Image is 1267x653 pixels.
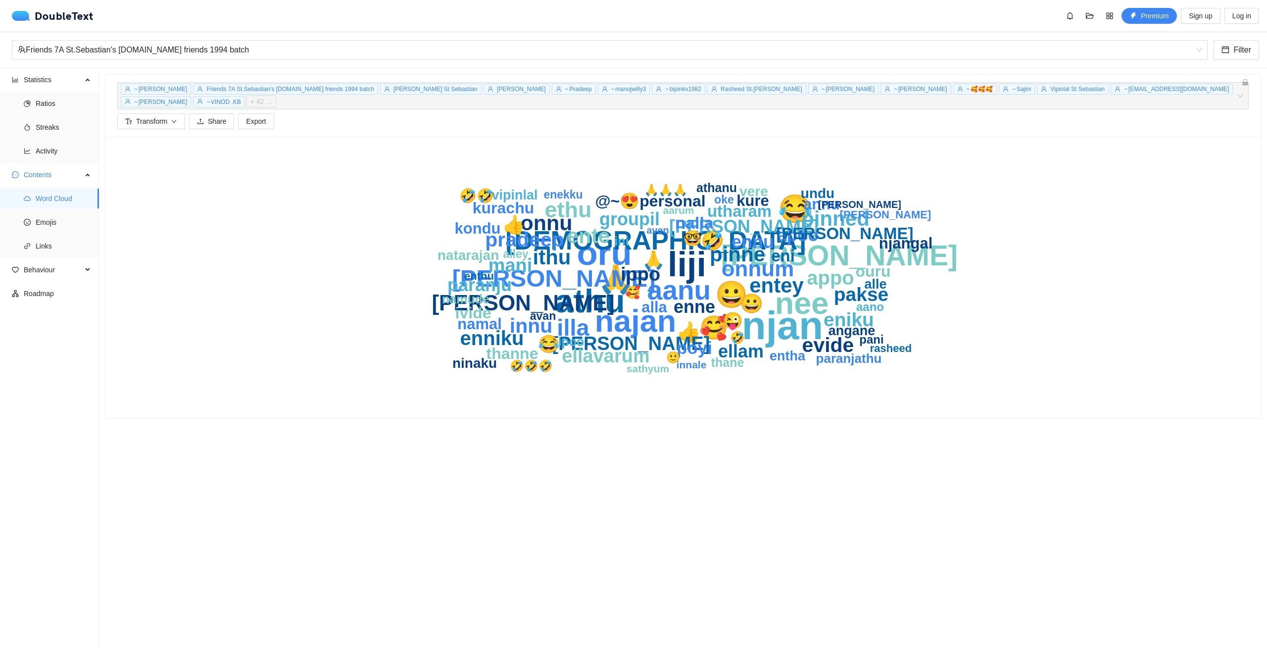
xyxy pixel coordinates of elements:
[497,86,546,93] span: [PERSON_NAME]
[24,243,31,250] span: link
[171,119,177,125] span: down
[778,193,813,225] text: 😂
[238,113,274,129] button: Export
[1041,86,1047,92] span: user
[12,266,19,273] span: heart
[710,243,765,266] text: pinne
[12,76,19,83] span: bar-chart
[1102,12,1117,20] span: appstore
[721,86,802,93] span: Rasheed St.[PERSON_NAME]
[545,197,592,222] text: ethu
[1233,44,1251,56] span: Filter
[1115,86,1121,92] span: user
[856,300,884,313] text: aano
[801,207,870,230] text: pinned
[460,327,524,349] text: enniku
[250,96,272,107] span: + 42 ...
[459,188,494,204] text: 🤣🤣
[488,255,533,276] text: mani
[538,334,565,354] text: 😂 ‎
[967,86,993,93] span: ~ 🥰🥰🥰
[822,86,875,93] span: ~ [PERSON_NAME]
[1121,8,1177,24] button: thunderboltPremium
[803,196,840,213] text: annu
[647,275,711,305] text: aanu
[565,86,592,93] span: ~ Pradeep
[125,86,131,92] span: user
[117,113,185,129] button: font-sizeTransformdown
[870,342,912,354] text: rasheed
[879,235,933,252] text: njangal
[18,41,1202,59] span: Friends 7A St.Sebastian's S.B.school friends 1994 batch
[665,86,701,93] span: ~ bipinkv1982
[715,279,748,310] text: 😀
[384,86,390,92] span: user
[721,240,958,271] text: [PERSON_NAME]
[134,99,187,105] span: ~ [PERSON_NAME]
[503,248,528,260] text: alley
[1082,8,1098,24] button: folder-open
[621,264,660,285] text: ippo
[884,86,890,92] span: user
[599,209,660,229] text: groupil
[452,355,497,371] text: ninaku
[432,291,614,315] text: [PERSON_NAME]
[1050,86,1105,93] span: Vipinlal St Sebastian
[1189,10,1212,21] span: Sign up
[840,208,931,221] text: [PERSON_NAME]
[816,351,882,366] text: paranjathu
[24,165,82,185] span: Contents
[24,100,31,107] span: pie-chart
[711,355,744,369] text: thane
[614,234,629,248] text: ini
[134,86,187,93] span: ~ [PERSON_NAME]
[711,86,717,92] span: user
[510,314,553,337] text: innu
[1232,10,1251,21] span: Log in
[502,214,530,235] text: 👍 ‎
[731,232,774,252] text: ennu
[567,224,610,248] text: ente
[701,229,725,252] text: 🤣
[12,11,94,21] div: DoubleText
[1214,40,1259,60] button: calendarFilter
[723,311,743,331] text: 😜
[855,262,890,280] text: ouru
[957,86,963,92] span: user
[197,86,203,92] span: user
[36,141,91,161] span: Activity
[818,199,901,210] text: [PERSON_NAME]
[558,335,585,349] text: ipoo
[674,297,715,317] text: enne
[136,116,167,127] span: Transform
[828,323,876,338] text: angane
[452,265,655,292] text: [PERSON_NAME]
[246,116,266,127] span: Export
[646,225,669,236] text: aven
[36,94,91,113] span: Ratios
[208,116,226,127] span: Share
[556,86,562,92] span: user
[197,99,203,104] span: user
[24,260,82,280] span: Behaviour
[1224,8,1259,24] button: Log in
[696,181,737,195] text: athanu
[644,183,687,197] text: 🙏🙏🙏
[447,275,512,295] text: paranju
[1181,8,1220,24] button: Sign up
[1102,8,1118,24] button: appstore
[533,246,571,269] text: ithu
[771,247,795,265] text: eni
[656,86,662,92] span: user
[206,99,241,105] span: ~ VINOD .KB
[24,219,31,226] span: smile
[677,359,707,370] text: innale
[12,11,35,21] img: logo
[543,188,583,201] text: enekku
[1141,10,1169,21] span: Premium
[197,118,204,126] span: upload
[24,284,91,303] span: Roadmap
[473,199,534,217] text: kurachu
[859,333,883,346] text: pani
[775,286,829,320] text: nee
